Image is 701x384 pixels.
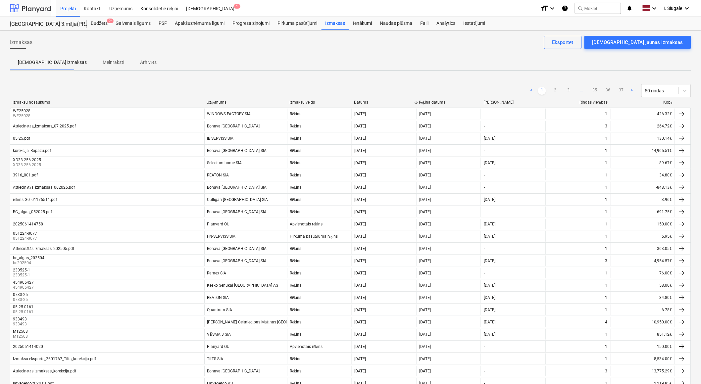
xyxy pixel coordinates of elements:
[565,87,573,95] a: Page 3
[419,185,431,190] div: [DATE]
[274,17,322,30] div: Pirkuma pasūtījumi
[354,100,414,105] div: Datums
[207,185,267,190] div: Bonava [GEOGRAPHIC_DATA] SIA
[484,148,485,153] div: -
[544,36,582,49] button: Eksportēt
[228,17,274,30] a: Progresa ziņojumi
[668,352,701,384] iframe: Chat Widget
[18,59,87,66] p: [DEMOGRAPHIC_DATA] izmaksas
[87,17,112,30] a: Budžets9+
[355,344,366,349] div: [DATE]
[538,87,546,95] a: Page 1 is your current page
[207,234,236,239] div: FN-SERVISS SIA
[419,222,431,226] div: [DATE]
[355,136,366,141] div: [DATE]
[13,173,38,177] div: 3916_001.pdf
[290,136,301,141] div: Rēķins
[13,321,28,327] p: 933493
[234,4,240,9] span: 1
[484,136,495,141] div: [DATE]
[290,308,301,312] div: Rēķins
[290,210,301,215] div: Rēķins
[290,148,301,153] div: Rēķins
[605,185,608,190] div: 1
[355,173,366,177] div: [DATE]
[605,271,608,275] div: 1
[610,219,675,229] div: 150.00€
[207,124,260,128] div: Bonava [GEOGRAPHIC_DATA]
[13,210,52,214] div: BC_algas_052025.pdf
[419,234,431,239] div: [DATE]
[355,185,366,190] div: [DATE]
[664,6,682,11] span: I. Siugale
[562,4,568,12] i: Zināšanu pamats
[610,305,675,315] div: 6.78€
[207,197,268,202] div: Culligan [GEOGRAPHIC_DATA] SIA
[610,182,675,193] div: -848.13€
[290,124,301,129] div: Rēķins
[419,332,431,337] div: [DATE]
[484,112,485,116] div: -
[419,210,431,214] div: [DATE]
[103,59,124,66] p: Melnraksti
[484,161,495,165] div: [DATE]
[355,369,366,373] div: [DATE]
[13,305,33,309] div: 05-25-0161
[605,246,608,251] div: 1
[610,354,675,364] div: 8,534.00€
[355,124,366,128] div: [DATE]
[207,295,229,300] div: REATON SIA
[13,197,57,202] div: rekins_30_01176511.pdf
[207,246,267,251] div: Bonava [GEOGRAPHIC_DATA] SIA
[605,136,608,141] div: 1
[13,231,37,236] div: 051224-0077
[605,124,608,128] div: 3
[290,344,323,349] div: Apvienotais rēķins
[355,357,366,361] div: [DATE]
[605,210,608,214] div: 1
[207,369,260,373] div: Bonava [GEOGRAPHIC_DATA]
[419,308,431,312] div: [DATE]
[419,124,431,128] div: [DATE]
[484,234,495,239] div: [DATE]
[605,332,608,337] div: 1
[575,3,621,14] button: Meklēt
[610,158,675,168] div: 89.67€
[578,87,586,95] span: ...
[355,308,366,312] div: [DATE]
[13,222,43,226] div: 2025061414758
[610,145,675,156] div: 14,965.51€
[416,17,432,30] a: Faili
[13,297,29,303] p: 0733-25
[207,271,226,275] div: Ramex SIA
[355,222,366,226] div: [DATE]
[610,317,675,327] div: 10,950.00€
[605,112,608,116] div: 1
[290,222,323,227] div: Apvienotais rēķins
[605,161,608,165] div: 1
[207,222,230,226] div: Planyard OU
[355,295,366,300] div: [DATE]
[355,283,366,288] div: [DATE]
[290,332,301,337] div: Rēķins
[484,210,485,214] div: -
[13,357,96,361] div: Izmaksu eksports_2601767_Tilts_korekcija.pdf
[484,369,485,373] div: -
[484,197,495,202] div: [DATE]
[610,243,675,254] div: 363.05€
[355,271,366,275] div: [DATE]
[13,292,28,297] div: 0733-25
[419,369,431,373] div: [DATE]
[207,100,284,105] div: Uzņēmums
[419,344,431,349] div: [DATE]
[207,259,267,263] div: Bonava [GEOGRAPHIC_DATA] SIA
[419,148,431,153] div: [DATE]
[207,112,251,116] div: WINDOWS FACTORY SIA
[610,341,675,352] div: 150.00€
[355,112,366,116] div: [DATE]
[13,185,75,190] div: Attiecinātās_izmaksas_062025.pdf
[13,158,41,162] div: XD33-256-2025
[355,161,366,165] div: [DATE]
[13,162,42,168] p: XD33-256-2025
[290,112,301,117] div: Rēķins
